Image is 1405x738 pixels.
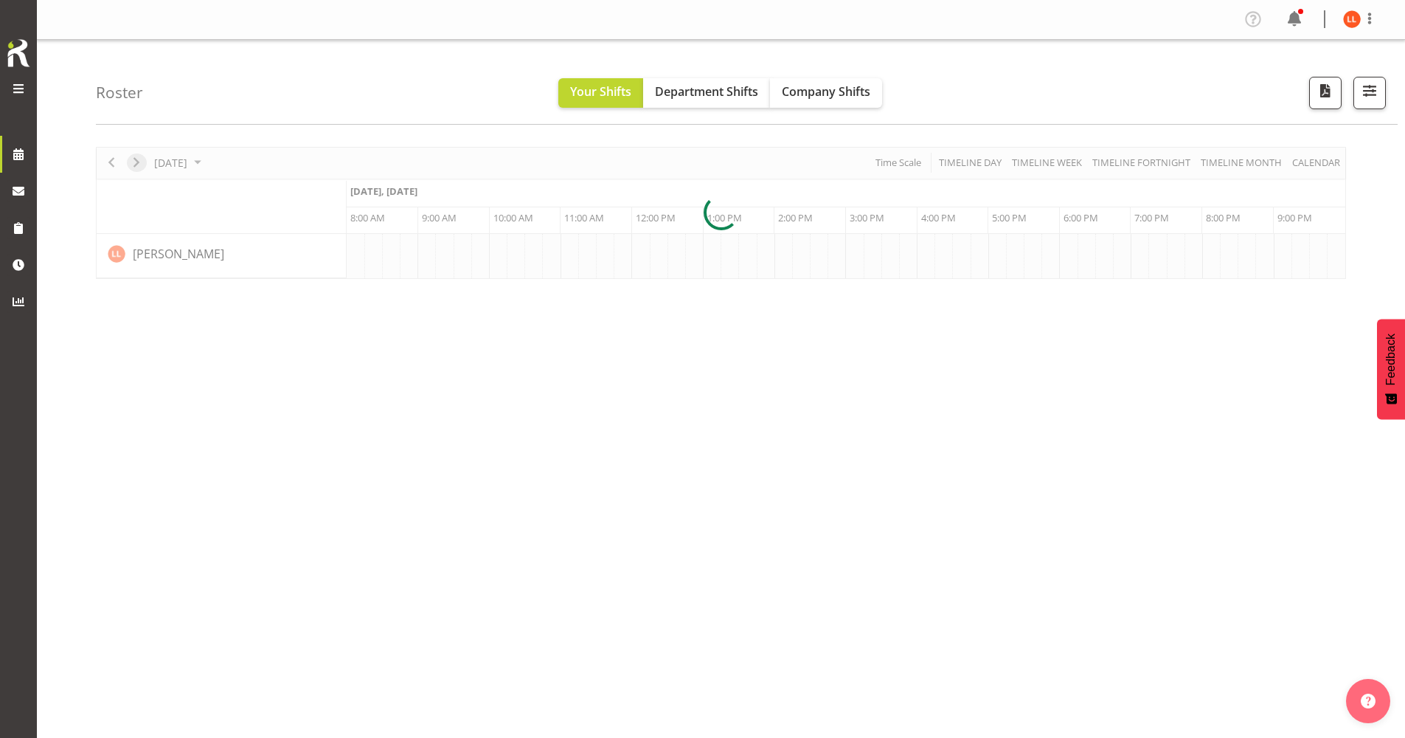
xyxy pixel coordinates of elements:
[1309,77,1342,109] button: Download a PDF of the roster for the current day
[782,83,870,100] span: Company Shifts
[4,37,33,69] img: Rosterit icon logo
[570,83,631,100] span: Your Shifts
[558,78,643,108] button: Your Shifts
[1377,319,1405,419] button: Feedback - Show survey
[96,84,143,101] h4: Roster
[1384,334,1398,385] span: Feedback
[1353,77,1386,109] button: Filter Shifts
[643,78,770,108] button: Department Shifts
[770,78,882,108] button: Company Shifts
[1361,694,1375,708] img: help-xxl-2.png
[655,83,758,100] span: Department Shifts
[1343,10,1361,28] img: lynette-lockett11677.jpg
